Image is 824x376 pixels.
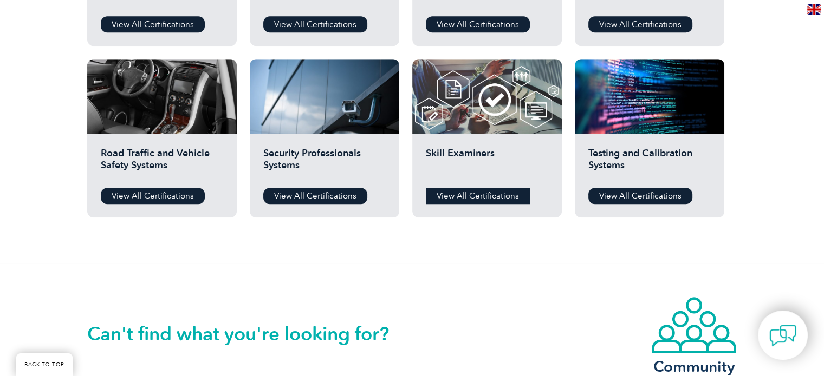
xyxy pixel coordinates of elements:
[426,188,530,204] a: View All Certifications
[16,353,73,376] a: BACK TO TOP
[588,16,692,32] a: View All Certifications
[769,322,796,349] img: contact-chat.png
[426,16,530,32] a: View All Certifications
[101,16,205,32] a: View All Certifications
[651,296,737,373] a: Community
[101,147,223,180] h2: Road Traffic and Vehicle Safety Systems
[588,188,692,204] a: View All Certifications
[101,188,205,204] a: View All Certifications
[263,188,367,204] a: View All Certifications
[263,16,367,32] a: View All Certifications
[426,147,548,180] h2: Skill Examiners
[87,325,412,342] h2: Can't find what you're looking for?
[263,147,386,180] h2: Security Professionals Systems
[588,147,711,180] h2: Testing and Calibration Systems
[651,360,737,373] h3: Community
[807,4,821,15] img: en
[651,296,737,354] img: icon-community.webp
